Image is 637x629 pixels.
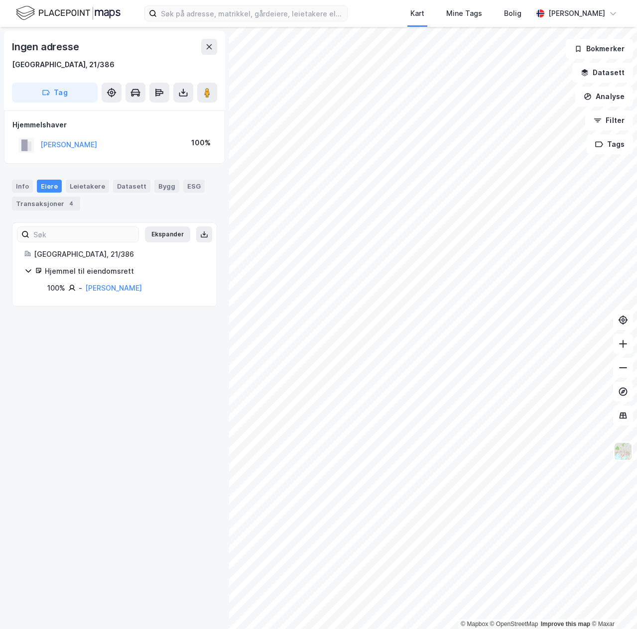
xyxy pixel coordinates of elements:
input: Søk på adresse, matrikkel, gårdeiere, leietakere eller personer [157,6,347,21]
a: [PERSON_NAME] [85,284,142,292]
img: logo.f888ab2527a4732fd821a326f86c7f29.svg [16,4,121,22]
div: Transaksjoner [12,197,80,210]
button: Ekspander [145,226,190,242]
input: Søk [29,227,138,242]
div: Mine Tags [446,7,482,19]
div: [GEOGRAPHIC_DATA], 21/386 [34,248,205,260]
a: Improve this map [541,621,590,628]
div: Leietakere [66,180,109,193]
iframe: Chat Widget [587,581,637,629]
div: Bygg [154,180,179,193]
div: Datasett [113,180,150,193]
div: ESG [183,180,205,193]
div: 100% [47,282,65,294]
button: Tags [587,134,633,154]
button: Datasett [572,63,633,83]
button: Filter [585,110,633,130]
a: OpenStreetMap [490,621,538,628]
div: Kontrollprogram for chat [587,581,637,629]
button: Analyse [575,87,633,106]
div: [PERSON_NAME] [548,7,605,19]
button: Bokmerker [566,39,633,59]
div: Eiere [37,180,62,193]
div: 4 [66,199,76,209]
div: 100% [191,137,211,149]
a: Mapbox [461,621,488,628]
div: Info [12,180,33,193]
div: Kart [410,7,424,19]
div: Hjemmelshaver [12,119,217,131]
img: Z [614,442,633,461]
div: [GEOGRAPHIC_DATA], 21/386 [12,59,115,71]
div: Hjemmel til eiendomsrett [45,265,205,277]
div: Bolig [504,7,521,19]
button: Tag [12,83,98,103]
div: - [79,282,82,294]
div: Ingen adresse [12,39,81,55]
